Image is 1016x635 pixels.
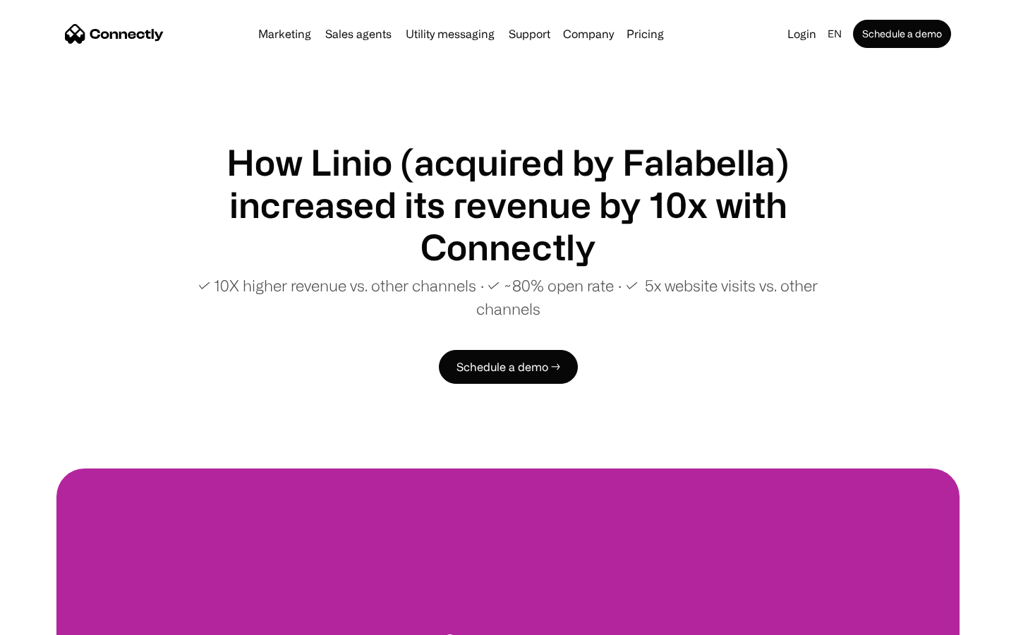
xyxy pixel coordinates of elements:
[828,24,842,44] div: en
[320,28,397,40] a: Sales agents
[400,28,500,40] a: Utility messaging
[563,24,614,44] div: Company
[14,609,85,630] aside: Language selected: English
[169,141,847,268] h1: How Linio (acquired by Falabella) increased its revenue by 10x with Connectly
[782,24,822,44] a: Login
[28,610,85,630] ul: Language list
[169,274,847,320] p: ✓ 10X higher revenue vs. other channels ∙ ✓ ~80% open rate ∙ ✓ 5x website visits vs. other channels
[503,28,556,40] a: Support
[439,350,578,384] a: Schedule a demo →
[253,28,317,40] a: Marketing
[621,28,670,40] a: Pricing
[853,20,951,48] a: Schedule a demo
